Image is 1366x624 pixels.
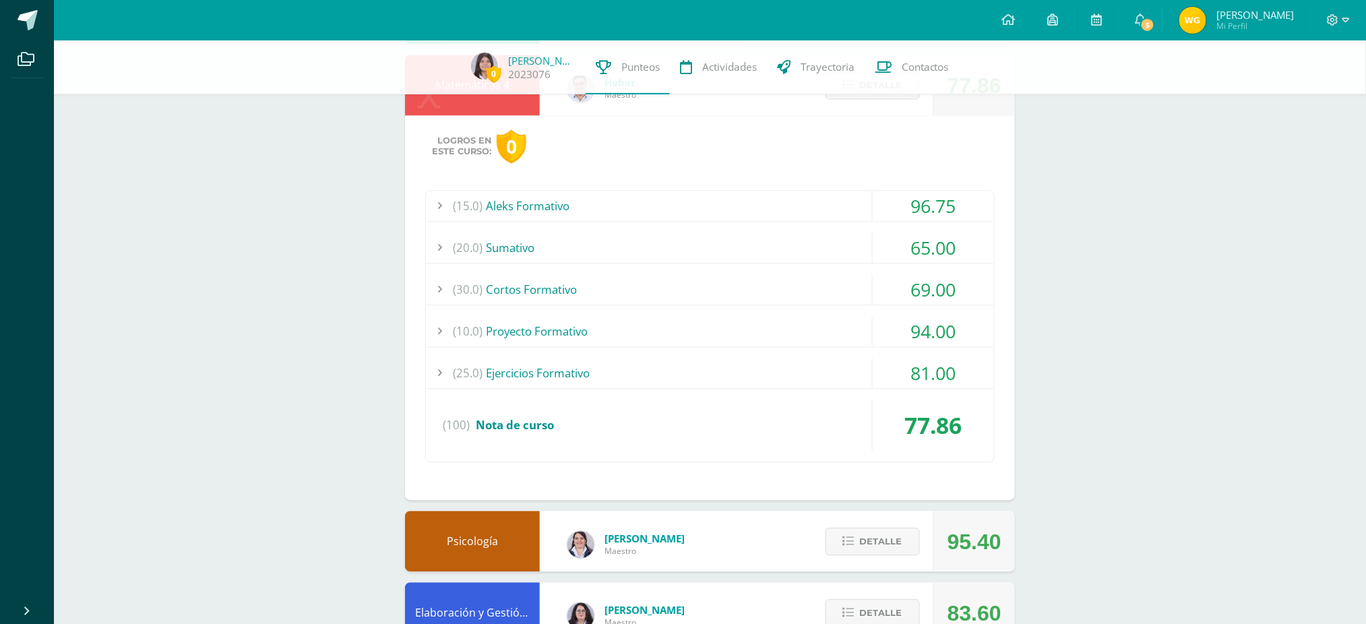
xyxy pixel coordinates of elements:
[873,232,994,263] div: 65.00
[426,316,994,346] div: Proyecto Formativo
[453,232,483,263] span: (20.0)
[621,60,660,74] span: Punteos
[902,60,949,74] span: Contactos
[471,53,498,80] img: 9b86bf787ef71f28313df604483df034.png
[801,60,855,74] span: Trayectoria
[476,417,554,433] span: Nota de curso
[670,40,767,94] a: Actividades
[1179,7,1206,34] img: 46026be5d2733dbc437cbeb1e38f7dab.png
[1216,20,1294,32] span: Mi Perfil
[826,528,920,555] button: Detalle
[405,511,540,571] div: Psicología
[426,191,994,221] div: Aleks Formativo
[453,191,483,221] span: (15.0)
[767,40,865,94] a: Trayectoria
[586,40,670,94] a: Punteos
[487,65,501,82] span: 0
[453,274,483,305] span: (30.0)
[508,54,576,67] a: [PERSON_NAME]
[604,603,685,617] span: [PERSON_NAME]
[873,358,994,388] div: 81.00
[426,358,994,388] div: Ejercicios Formativo
[604,89,636,100] span: Maestro
[453,316,483,346] span: (10.0)
[702,60,757,74] span: Actividades
[873,191,994,221] div: 96.75
[497,129,526,164] div: 0
[508,67,551,82] a: 2023076
[443,400,470,451] span: (100)
[426,232,994,263] div: Sumativo
[567,531,594,558] img: 4f58a82ddeaaa01b48eeba18ee71a186.png
[453,358,483,388] span: (25.0)
[948,511,1001,572] div: 95.40
[432,135,491,157] span: Logros en este curso:
[1140,18,1155,32] span: 5
[426,274,994,305] div: Cortos Formativo
[860,529,902,554] span: Detalle
[604,545,685,557] span: Maestro
[604,532,685,545] span: [PERSON_NAME]
[865,40,959,94] a: Contactos
[873,400,994,451] div: 77.86
[873,274,994,305] div: 69.00
[873,316,994,346] div: 94.00
[1216,8,1294,22] span: [PERSON_NAME]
